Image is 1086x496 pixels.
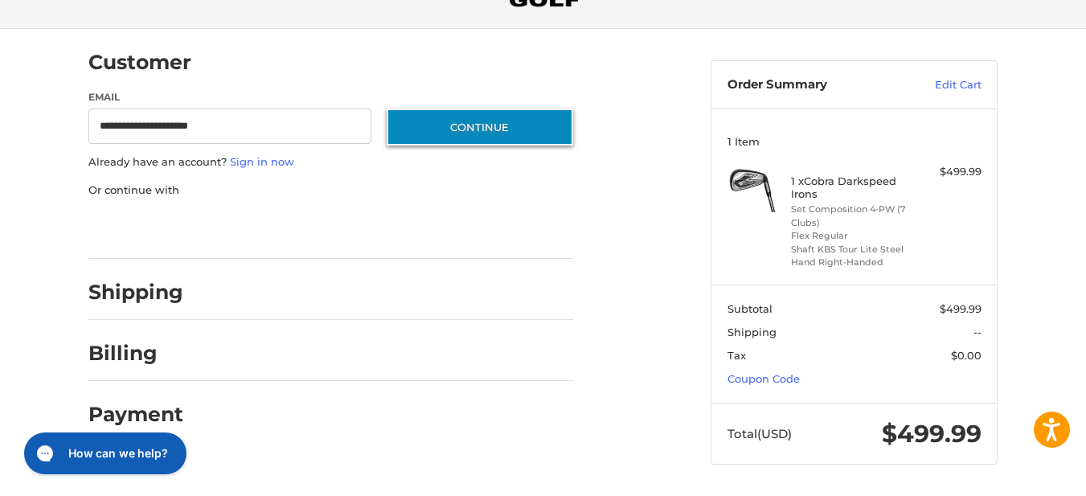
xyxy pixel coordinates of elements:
[356,214,477,243] iframe: PayPal-venmo
[882,419,981,449] span: $499.99
[219,214,340,243] iframe: PayPal-paylater
[387,109,573,146] button: Continue
[727,372,800,385] a: Coupon Code
[791,203,914,229] li: Set Composition 4-PW (7 Clubs)
[84,214,204,243] iframe: PayPal-paypal
[900,77,981,93] a: Edit Cart
[88,402,183,427] h2: Payment
[791,243,914,256] li: Shaft KBS Tour Lite Steel
[791,256,914,269] li: Hand Right-Handed
[727,326,777,338] span: Shipping
[791,174,914,201] h4: 1 x Cobra Darkspeed Irons
[88,182,573,199] p: Or continue with
[727,302,772,315] span: Subtotal
[727,77,900,93] h3: Order Summary
[88,280,183,305] h2: Shipping
[940,302,981,315] span: $499.99
[727,135,981,148] h3: 1 Item
[727,426,792,441] span: Total (USD)
[88,90,371,105] label: Email
[16,427,191,480] iframe: Gorgias live chat messenger
[727,349,746,362] span: Tax
[791,229,914,243] li: Flex Regular
[918,164,981,180] div: $499.99
[973,326,981,338] span: --
[88,341,182,366] h2: Billing
[230,155,294,168] a: Sign in now
[88,50,191,75] h2: Customer
[951,349,981,362] span: $0.00
[953,453,1086,496] iframe: Google Customer Reviews
[88,154,573,170] p: Already have an account?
